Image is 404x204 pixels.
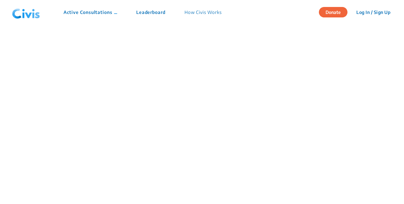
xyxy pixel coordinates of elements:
img: navlogo.png [10,3,43,22]
a: Donate [319,9,352,15]
p: Active Consultations [64,9,117,16]
p: Leaderboard [136,9,165,16]
p: How Civis Works [185,9,222,16]
button: Log In / Sign Up [352,7,394,17]
button: Donate [319,7,347,17]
